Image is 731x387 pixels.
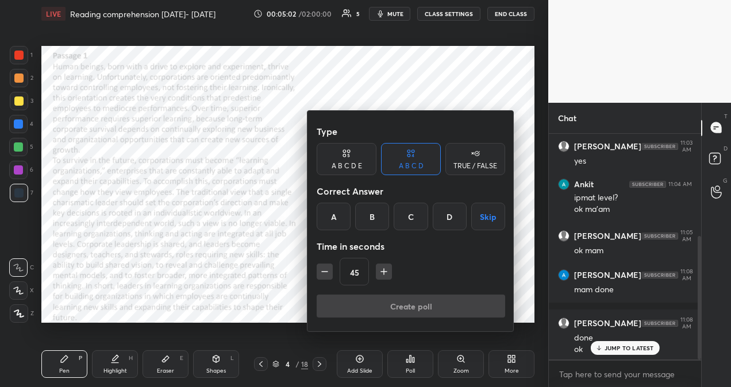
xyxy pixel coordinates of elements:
[399,162,424,169] div: A B C D
[433,203,467,230] div: D
[317,235,505,258] div: Time in seconds
[317,203,351,230] div: A
[317,120,505,143] div: Type
[317,180,505,203] div: Correct Answer
[471,203,505,230] button: Skip
[355,203,389,230] div: B
[453,162,497,169] div: TRUE / FALSE
[332,162,362,169] div: A B C D E
[394,203,428,230] div: C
